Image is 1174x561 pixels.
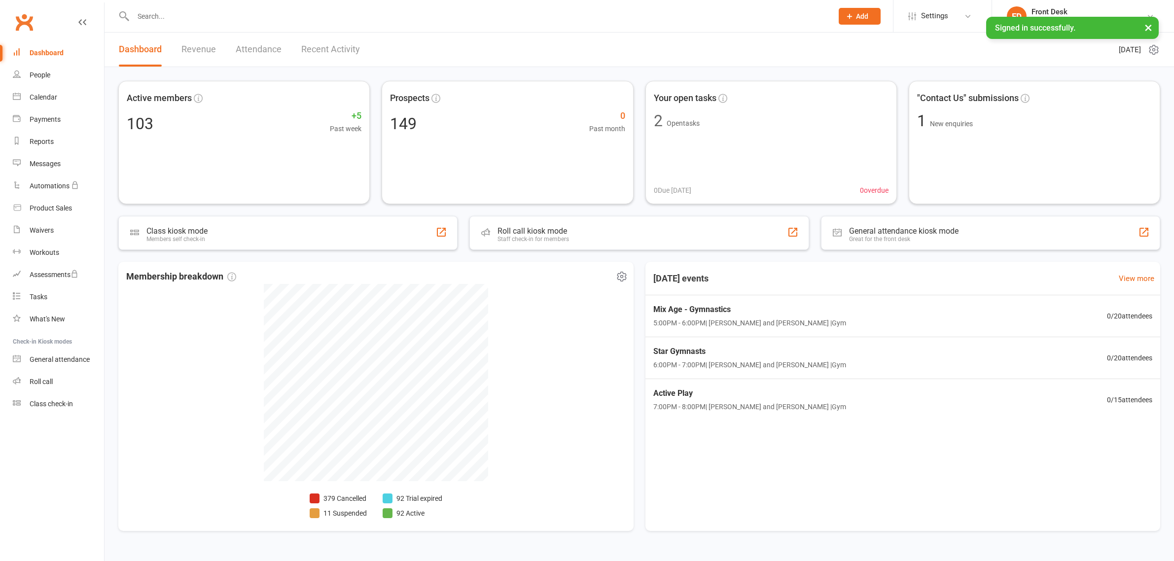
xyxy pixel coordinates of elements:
span: 0 / 15 attendees [1107,394,1152,405]
div: Roll call [30,378,53,386]
div: 149 [390,116,417,132]
div: Tasks [30,293,47,301]
a: Tasks [13,286,104,308]
a: Waivers [13,219,104,242]
span: 7:00PM - 8:00PM | [PERSON_NAME] and [PERSON_NAME] | Gym [653,401,846,412]
span: Past month [589,123,625,134]
a: Product Sales [13,197,104,219]
span: +5 [330,109,361,123]
span: [DATE] [1119,44,1141,56]
span: 0 [589,109,625,123]
a: Recent Activity [301,33,360,67]
a: Roll call [13,371,104,393]
div: Payments [30,115,61,123]
span: Past week [330,123,361,134]
div: People [30,71,50,79]
li: 92 Active [383,508,442,519]
span: Mix Age - Gymnastics [653,303,846,316]
span: "Contact Us" submissions [917,91,1019,105]
div: Calendar [30,93,57,101]
div: Staff check-in for members [498,236,569,243]
a: What's New [13,308,104,330]
div: General attendance [30,355,90,363]
div: Great for the front desk [849,236,959,243]
div: Messages [30,160,61,168]
div: Kids Unlimited - [GEOGRAPHIC_DATA] [1032,16,1146,25]
div: Front Desk [1032,7,1146,16]
a: General attendance kiosk mode [13,349,104,371]
span: Your open tasks [654,91,716,105]
a: Assessments [13,264,104,286]
div: Members self check-in [146,236,208,243]
div: Waivers [30,226,54,234]
span: 6:00PM - 7:00PM | [PERSON_NAME] and [PERSON_NAME] | Gym [653,359,846,370]
a: Clubworx [12,10,36,35]
span: 0 / 20 attendees [1107,352,1152,363]
span: Active Play [653,387,846,400]
a: Calendar [13,86,104,108]
span: New enquiries [930,120,973,128]
a: Workouts [13,242,104,264]
div: Class check-in [30,400,73,408]
li: 11 Suspended [310,508,367,519]
span: Add [856,12,868,20]
div: Dashboard [30,49,64,57]
div: Roll call kiosk mode [498,226,569,236]
a: Messages [13,153,104,175]
a: Dashboard [13,42,104,64]
span: Signed in successfully. [995,23,1075,33]
button: × [1139,17,1157,38]
span: Prospects [390,91,429,105]
span: 0 overdue [860,185,889,196]
div: Product Sales [30,204,72,212]
a: Reports [13,131,104,153]
div: Automations [30,182,70,190]
div: What's New [30,315,65,323]
span: 0 / 20 attendees [1107,311,1152,321]
a: People [13,64,104,86]
span: 1 [917,111,930,130]
span: 5:00PM - 6:00PM | [PERSON_NAME] and [PERSON_NAME] | Gym [653,317,846,328]
div: 2 [654,113,663,129]
span: 0 Due [DATE] [654,185,691,196]
li: 379 Cancelled [310,493,367,504]
button: Add [839,8,881,25]
a: Attendance [236,33,282,67]
div: 103 [127,116,153,132]
a: Dashboard [119,33,162,67]
span: Open tasks [667,119,700,127]
div: General attendance kiosk mode [849,226,959,236]
span: Settings [921,5,948,27]
div: FD [1007,6,1027,26]
a: Payments [13,108,104,131]
div: Reports [30,138,54,145]
a: Revenue [181,33,216,67]
div: Assessments [30,271,78,279]
h3: [DATE] events [645,270,716,287]
input: Search... [130,9,826,23]
span: Active members [127,91,192,105]
span: Membership breakdown [126,270,236,284]
div: Class kiosk mode [146,226,208,236]
div: Workouts [30,248,59,256]
a: Automations [13,175,104,197]
a: Class kiosk mode [13,393,104,415]
a: View more [1119,273,1154,284]
li: 92 Trial expired [383,493,442,504]
span: Star Gymnasts [653,345,846,358]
